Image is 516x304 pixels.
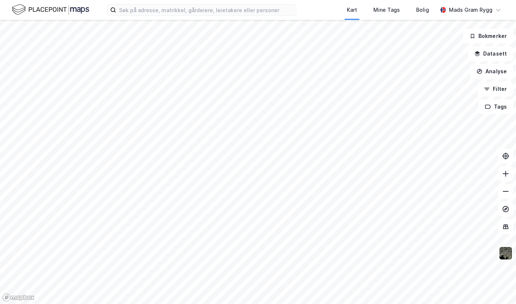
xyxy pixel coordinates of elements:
button: Tags [479,99,513,114]
div: Kontrollprogram for chat [479,269,516,304]
div: Mine Tags [373,6,400,14]
button: Filter [478,82,513,96]
div: Kart [347,6,357,14]
div: Mads Gram Rygg [449,6,492,14]
div: Bolig [416,6,429,14]
a: Mapbox homepage [2,293,35,302]
input: Søk på adresse, matrikkel, gårdeiere, leietakere eller personer [116,4,296,15]
button: Bokmerker [463,29,513,43]
iframe: Chat Widget [479,269,516,304]
button: Analyse [470,64,513,79]
button: Datasett [468,46,513,61]
img: 9k= [499,246,513,260]
img: logo.f888ab2527a4732fd821a326f86c7f29.svg [12,3,89,16]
